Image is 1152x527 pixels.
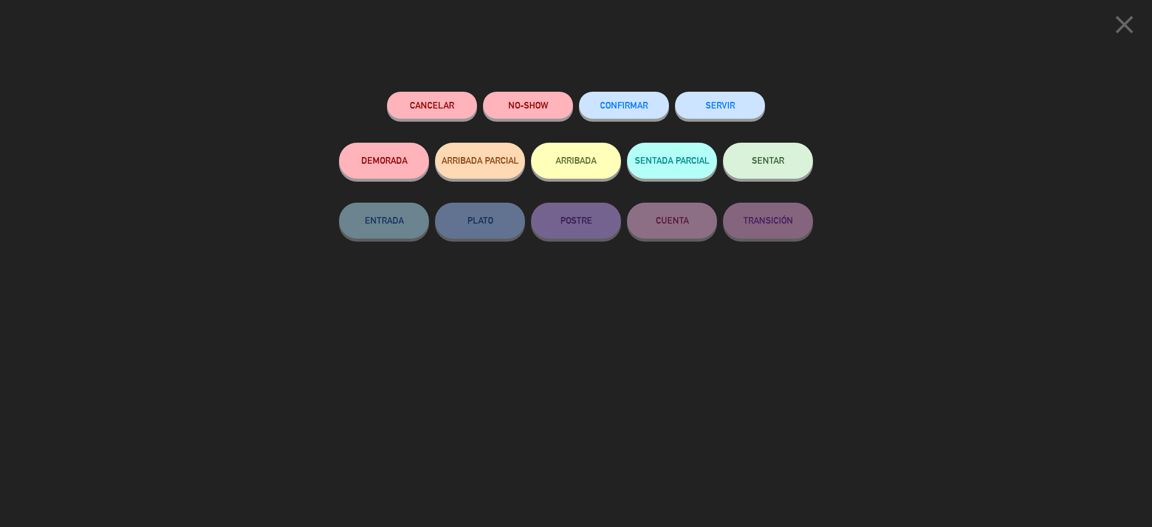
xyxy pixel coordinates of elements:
[435,203,525,239] button: PLATO
[600,100,648,110] span: CONFIRMAR
[627,143,717,179] button: SENTADA PARCIAL
[531,143,621,179] button: ARRIBADA
[579,92,669,119] button: CONFIRMAR
[442,155,519,165] span: ARRIBADA PARCIAL
[723,143,813,179] button: SENTAR
[387,92,477,119] button: Cancelar
[627,203,717,239] button: CUENTA
[339,143,429,179] button: DEMORADA
[531,203,621,239] button: POSTRE
[435,143,525,179] button: ARRIBADA PARCIAL
[675,92,765,119] button: SERVIR
[1109,10,1139,40] i: close
[723,203,813,239] button: TRANSICIÓN
[752,155,784,165] span: SENTAR
[483,92,573,119] button: NO-SHOW
[1106,9,1143,44] button: close
[339,203,429,239] button: ENTRADA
